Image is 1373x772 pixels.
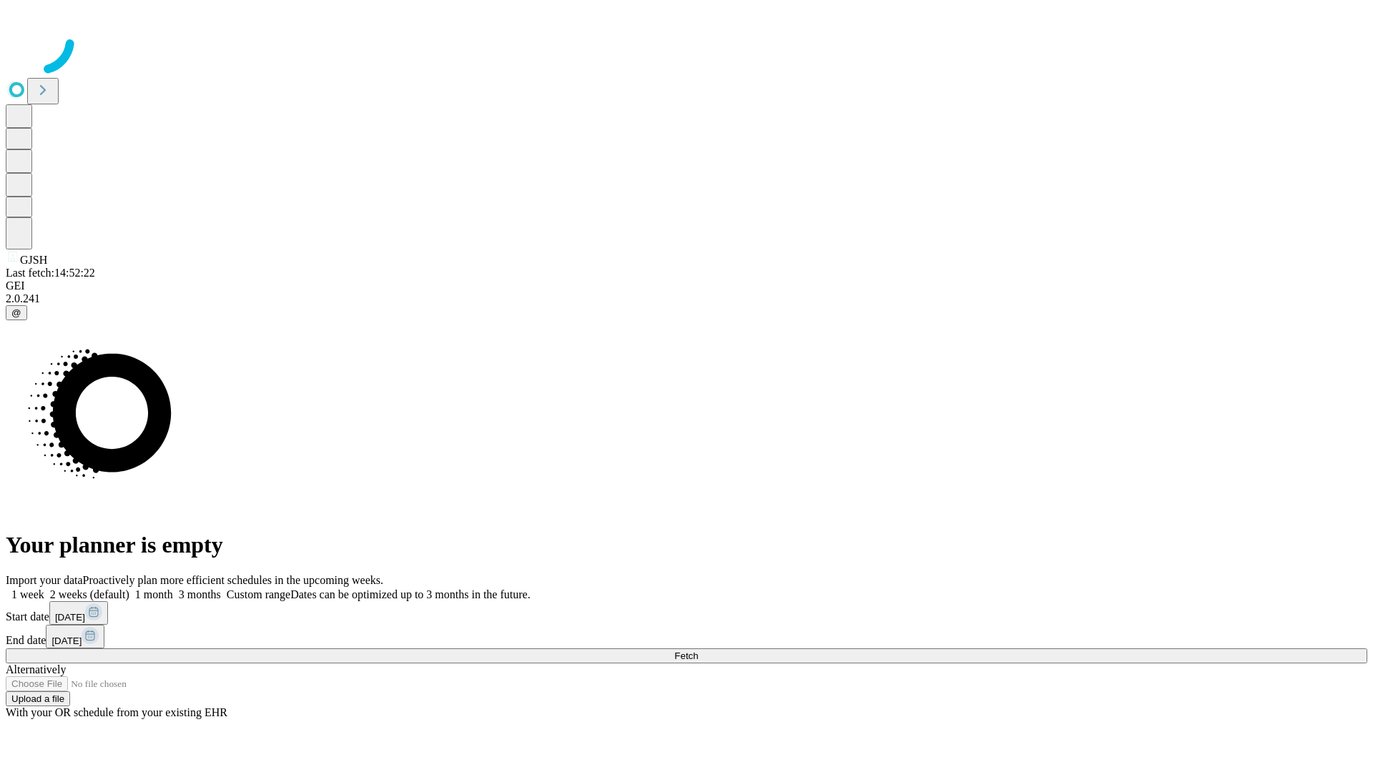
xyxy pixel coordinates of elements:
[227,588,290,600] span: Custom range
[6,625,1367,648] div: End date
[6,267,95,279] span: Last fetch: 14:52:22
[83,574,383,586] span: Proactively plan more efficient schedules in the upcoming weeks.
[20,254,47,266] span: GJSH
[6,305,27,320] button: @
[6,691,70,706] button: Upload a file
[11,307,21,318] span: @
[50,588,129,600] span: 2 weeks (default)
[179,588,221,600] span: 3 months
[51,635,82,646] span: [DATE]
[6,648,1367,663] button: Fetch
[11,588,44,600] span: 1 week
[6,292,1367,305] div: 2.0.241
[135,588,173,600] span: 1 month
[55,612,85,623] span: [DATE]
[674,650,698,661] span: Fetch
[6,663,66,675] span: Alternatively
[6,601,1367,625] div: Start date
[6,574,83,586] span: Import your data
[6,279,1367,292] div: GEI
[290,588,530,600] span: Dates can be optimized up to 3 months in the future.
[49,601,108,625] button: [DATE]
[6,532,1367,558] h1: Your planner is empty
[6,706,227,718] span: With your OR schedule from your existing EHR
[46,625,104,648] button: [DATE]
